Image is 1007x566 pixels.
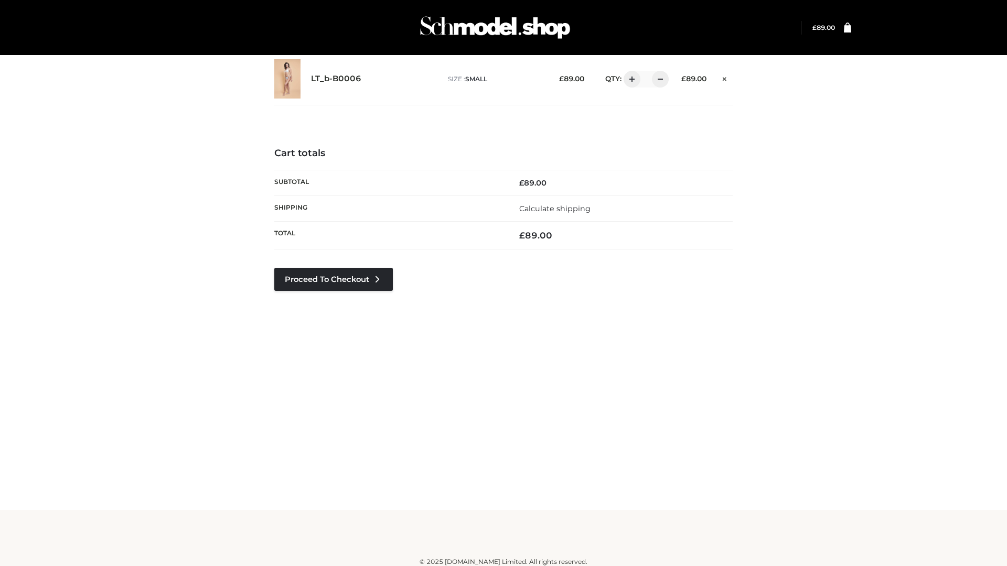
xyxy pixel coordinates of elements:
th: Shipping [274,195,504,221]
bdi: 89.00 [519,178,547,188]
bdi: 89.00 [559,74,584,83]
span: £ [559,74,564,83]
a: Proceed to Checkout [274,268,393,291]
h4: Cart totals [274,148,733,159]
bdi: 89.00 [812,24,835,31]
a: Calculate shipping [519,204,591,213]
img: Schmodel Admin 964 [416,7,574,48]
span: SMALL [465,75,487,83]
a: £89.00 [812,24,835,31]
div: QTY: [595,71,665,88]
bdi: 89.00 [519,230,552,241]
th: Subtotal [274,170,504,195]
bdi: 89.00 [681,74,706,83]
span: £ [519,178,524,188]
span: £ [519,230,525,241]
p: size : [448,74,543,84]
span: £ [681,74,686,83]
a: Remove this item [717,71,733,84]
a: LT_b-B0006 [311,74,361,84]
span: £ [812,24,817,31]
th: Total [274,222,504,249]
